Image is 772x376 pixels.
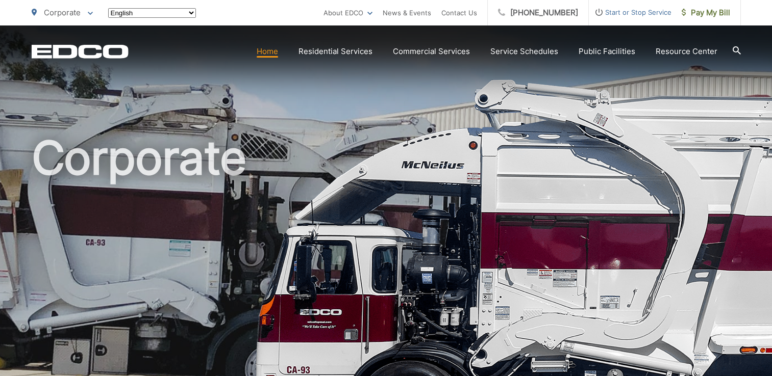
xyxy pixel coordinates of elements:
select: Select a language [108,8,196,18]
a: Commercial Services [393,45,470,58]
span: Pay My Bill [682,7,730,19]
span: Corporate [44,8,81,17]
a: About EDCO [323,7,372,19]
a: Public Facilities [579,45,635,58]
a: Resource Center [656,45,717,58]
a: Residential Services [298,45,372,58]
a: EDCD logo. Return to the homepage. [32,44,129,59]
a: Contact Us [441,7,477,19]
a: Service Schedules [490,45,558,58]
a: News & Events [383,7,431,19]
a: Home [257,45,278,58]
